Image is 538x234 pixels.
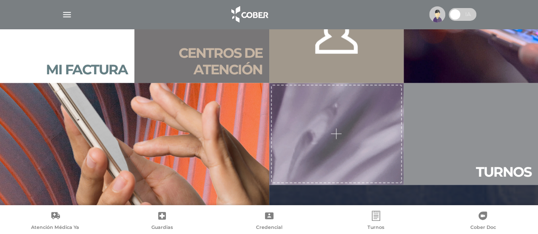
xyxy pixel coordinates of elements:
img: logo_cober_home-white.png [227,4,271,25]
a: Turnos [404,83,538,185]
h2: Centros de atención [141,45,262,78]
a: Turnos [322,211,429,232]
a: Credencial [216,211,322,232]
a: Cober Doc [430,211,536,232]
img: Cober_menu-lines-white.svg [62,9,72,20]
h2: Mi factura [46,62,128,78]
img: profile-placeholder.svg [429,6,445,23]
span: Credencial [256,224,282,232]
span: Atención Médica Ya [31,224,79,232]
span: Turnos [367,224,384,232]
span: Guardias [151,224,173,232]
a: Atención Médica Ya [2,211,108,232]
h2: Tur nos [476,164,531,180]
span: Cober Doc [470,224,495,232]
a: Guardias [108,211,215,232]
